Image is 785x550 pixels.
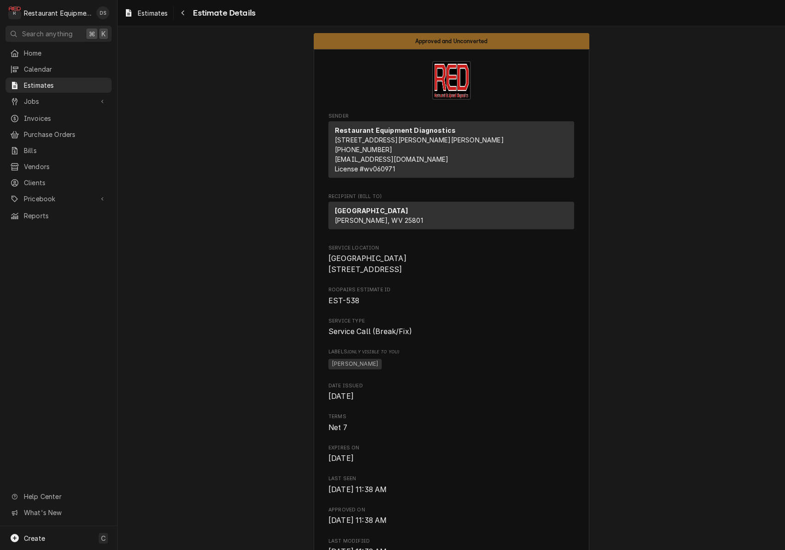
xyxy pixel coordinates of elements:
span: Last Seen [328,475,574,482]
button: Search anything⌘K [6,26,112,42]
div: Sender [328,121,574,178]
span: ⌘ [89,29,95,39]
a: Go to Jobs [6,94,112,109]
span: Bills [24,146,107,155]
span: Net 7 [328,423,347,432]
a: [EMAIL_ADDRESS][DOMAIN_NAME] [335,155,448,163]
div: Derek Stewart's Avatar [96,6,109,19]
div: Restaurant Equipment Diagnostics's Avatar [8,6,21,19]
span: [PERSON_NAME], WV 25801 [335,216,423,224]
div: Expires On [328,444,574,464]
span: Date Issued [328,382,574,390]
span: Calendar [24,64,107,74]
a: Bills [6,143,112,158]
div: Estimate Sender [328,113,574,182]
span: Service Location [328,253,574,275]
span: Search anything [22,29,73,39]
div: Service Type [328,318,574,337]
span: K [102,29,106,39]
span: Clients [24,178,107,187]
button: Navigate back [175,6,190,20]
a: Go to Help Center [6,489,112,504]
span: Purchase Orders [24,130,107,139]
div: [object Object] [328,348,574,371]
span: Sender [328,113,574,120]
div: Date Issued [328,382,574,402]
span: [DATE] [328,454,354,463]
span: Home [24,48,107,58]
span: [DATE] 11:38 AM [328,485,387,494]
span: [object Object] [328,357,574,371]
a: [PHONE_NUMBER] [335,146,392,153]
span: Service Location [328,244,574,252]
div: Service Location [328,244,574,275]
a: Purchase Orders [6,127,112,142]
span: Last Seen [328,484,574,495]
div: Status [314,33,589,49]
span: Service Type [328,326,574,337]
div: Last Seen [328,475,574,495]
span: License # wv060971 [335,165,395,173]
span: Expires On [328,453,574,464]
div: Recipient (Bill To) [328,202,574,229]
span: Recipient (Bill To) [328,193,574,200]
span: Roopairs Estimate ID [328,286,574,294]
span: Create [24,534,45,542]
span: (Only Visible to You) [347,349,399,354]
a: Home [6,45,112,61]
a: Estimates [120,6,171,21]
div: Estimate Recipient [328,193,574,233]
span: Approved and Unconverted [415,38,488,44]
span: [DATE] 11:38 AM [328,516,387,525]
a: Calendar [6,62,112,77]
a: Clients [6,175,112,190]
span: Pricebook [24,194,93,204]
a: Estimates [6,78,112,93]
span: Vendors [24,162,107,171]
div: Roopairs Estimate ID [328,286,574,306]
span: [STREET_ADDRESS][PERSON_NAME][PERSON_NAME] [335,136,504,144]
span: Invoices [24,113,107,123]
span: Labels [328,348,574,356]
span: Estimates [24,80,107,90]
span: Approved On [328,515,574,526]
strong: [GEOGRAPHIC_DATA] [335,207,408,215]
span: Date Issued [328,391,574,402]
span: Estimate Details [190,7,255,19]
span: Help Center [24,492,106,501]
span: Service Type [328,318,574,325]
span: Terms [328,422,574,433]
span: Terms [328,413,574,420]
a: Go to What's New [6,505,112,520]
div: DS [96,6,109,19]
a: Vendors [6,159,112,174]
div: Approved On [328,506,574,526]
div: Sender [328,121,574,181]
span: Jobs [24,96,93,106]
span: Reports [24,211,107,221]
div: Recipient (Bill To) [328,202,574,233]
span: Approved On [328,506,574,514]
span: [DATE] [328,392,354,401]
div: R [8,6,21,19]
span: Service Call (Break/Fix) [328,327,412,336]
div: Restaurant Equipment Diagnostics [24,8,91,18]
a: Reports [6,208,112,223]
div: Terms [328,413,574,433]
span: Estimates [138,8,168,18]
span: EST-538 [328,296,359,305]
span: Expires On [328,444,574,452]
a: Go to Pricebook [6,191,112,206]
span: What's New [24,508,106,517]
span: [PERSON_NAME] [328,359,382,370]
span: [GEOGRAPHIC_DATA] [STREET_ADDRESS] [328,254,407,274]
span: C [101,533,106,543]
a: Invoices [6,111,112,126]
img: Logo [432,61,471,100]
span: Roopairs Estimate ID [328,295,574,306]
span: Last Modified [328,538,574,545]
strong: Restaurant Equipment Diagnostics [335,126,456,134]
